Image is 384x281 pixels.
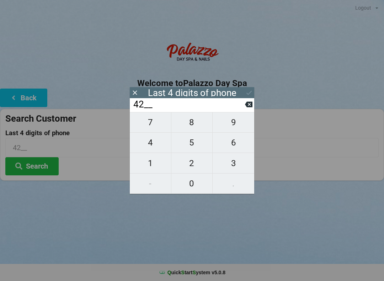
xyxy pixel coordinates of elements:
[171,156,213,171] span: 2
[130,153,171,173] button: 1
[213,115,254,130] span: 9
[213,133,254,153] button: 6
[130,135,171,150] span: 4
[171,176,213,191] span: 0
[130,115,171,130] span: 7
[171,133,213,153] button: 5
[171,112,213,133] button: 8
[130,112,171,133] button: 7
[171,174,213,194] button: 0
[171,135,213,150] span: 5
[213,156,254,171] span: 3
[130,133,171,153] button: 4
[130,156,171,171] span: 1
[171,115,213,130] span: 8
[213,112,254,133] button: 9
[213,135,254,150] span: 6
[148,89,236,96] div: Last 4 digits of phone
[213,153,254,173] button: 3
[171,153,213,173] button: 2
